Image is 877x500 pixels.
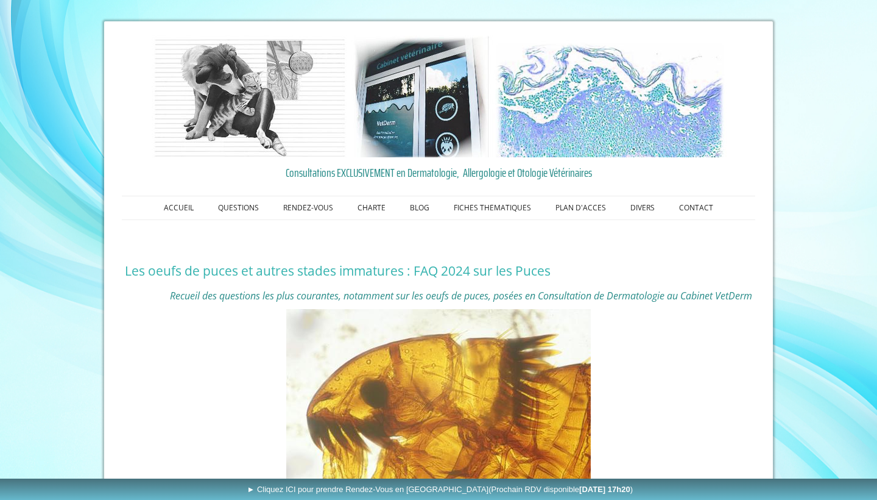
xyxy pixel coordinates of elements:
[247,485,633,494] span: ► Cliquez ICI pour prendre Rendez-Vous en [GEOGRAPHIC_DATA]
[345,196,398,220] a: CHARTE
[170,289,752,302] span: Recueil des questions les plus courantes, notamment sur les oeufs de puces, posées en Consultatio...
[543,196,618,220] a: PLAN D'ACCES
[667,196,725,220] a: CONTACT
[488,485,633,494] span: (Prochain RDV disponible )
[271,196,345,220] a: RENDEZ-VOUS
[398,196,442,220] a: BLOG
[442,196,543,220] a: FICHES THEMATIQUES
[206,196,271,220] a: QUESTIONS
[618,196,667,220] a: DIVERS
[579,485,630,494] b: [DATE] 17h20
[125,263,752,279] h1: Les oeufs de puces et autres stades immatures : FAQ 2024 sur les Puces
[125,163,752,182] a: Consultations EXCLUSIVEMENT en Dermatologie, Allergologie et Otologie Vétérinaires
[152,196,206,220] a: ACCUEIL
